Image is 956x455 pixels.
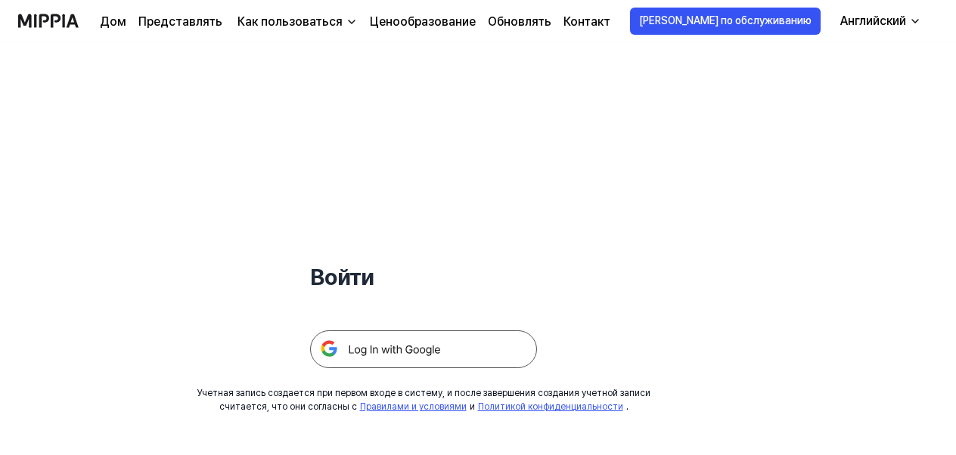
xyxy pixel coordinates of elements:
a: Контакт [563,13,610,31]
div: Английский [837,12,909,30]
img: 구글 로그인 버튼 [310,330,537,368]
img: вниз [346,16,358,28]
a: Обновлять [488,13,551,31]
div: Учетная запись создается при первом входе в систему, и после завершения создания учетной записи с... [197,386,650,413]
a: Политикой конфиденциальности [478,401,623,412]
a: Ценообразование [370,13,476,31]
a: Правилами и условиями [360,401,467,412]
a: Представлять [138,13,222,31]
button: [PERSON_NAME] по обслуживанию [630,8,821,35]
div: Как пользоваться [234,13,346,31]
a: Дом [100,13,126,31]
button: Английский [828,6,930,36]
h1: Войти [310,260,537,294]
button: Как пользоваться [234,13,358,31]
